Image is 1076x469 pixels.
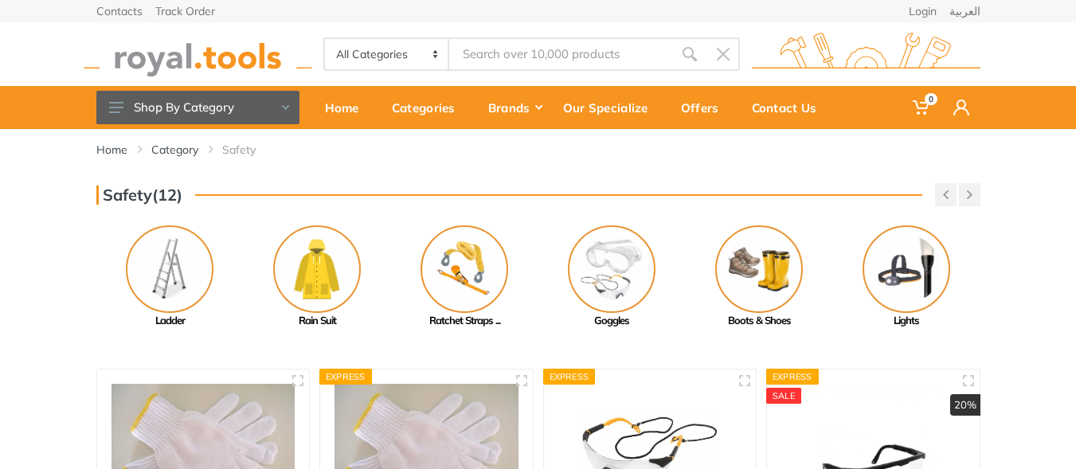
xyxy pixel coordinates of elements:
button: Shop By Category [96,91,299,124]
a: Home [314,86,381,129]
li: Safety [222,142,280,158]
div: 20% [950,394,980,416]
div: Home [314,91,381,124]
img: Royal - Lights [863,225,950,313]
a: Contacts [96,6,143,17]
a: Lights [833,225,980,329]
a: Offers [670,86,741,129]
a: العربية [949,6,980,17]
div: Our Specialize [552,91,670,124]
div: Express [319,369,372,385]
a: Rain Suit [244,225,391,329]
a: Goggles [538,225,686,329]
div: Categories [381,91,477,124]
a: Contact Us [741,86,839,129]
span: 0 [925,93,937,105]
a: Boots & Shoes [686,225,833,329]
select: Category [325,39,450,69]
div: Brands [477,91,552,124]
img: royal.tools Logo [752,33,980,76]
div: Ladder [96,313,244,329]
img: Royal - Ladder [126,225,213,313]
h3: Safety(12) [96,186,182,205]
a: Track Order [155,6,215,17]
img: Royal - Goggles [568,225,655,313]
a: Ladder [96,225,244,329]
a: Our Specialize [552,86,670,129]
div: Goggles [538,313,686,329]
a: Ratchet Straps ... [391,225,538,329]
a: Category [151,142,198,158]
div: Boots & Shoes [686,313,833,329]
img: Royal - Ratchet Straps & Harnesses [421,225,508,313]
div: Ratchet Straps ... [391,313,538,329]
input: Site search [449,37,672,71]
div: Offers [670,91,741,124]
a: Categories [381,86,477,129]
img: royal.tools Logo [84,33,312,76]
nav: breadcrumb [96,142,980,158]
div: Contact Us [741,91,839,124]
div: Express [766,369,819,385]
img: Royal - Rain Suit [273,225,361,313]
div: Lights [833,313,980,329]
a: Login [909,6,937,17]
a: Home [96,142,127,158]
img: Royal - Boots & Shoes [715,225,803,313]
div: Express [543,369,596,385]
div: SALE [766,388,801,404]
a: 0 [902,86,942,129]
div: Rain Suit [244,313,391,329]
